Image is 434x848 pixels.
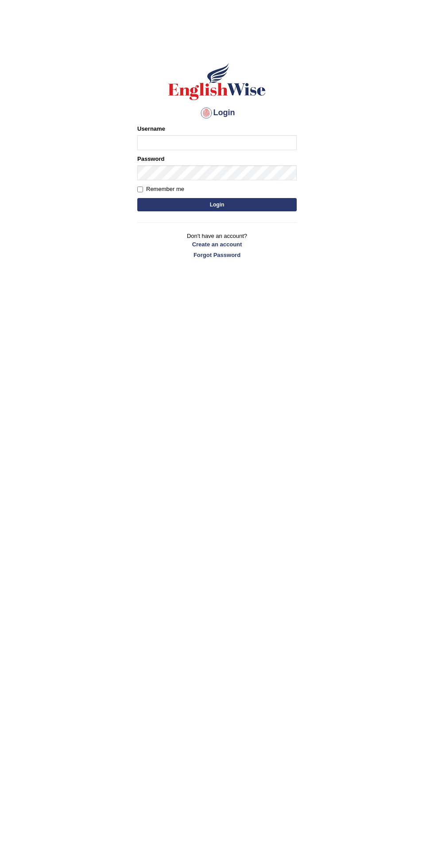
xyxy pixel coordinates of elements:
label: Password [137,155,164,163]
button: Login [137,198,297,211]
label: Remember me [137,185,184,194]
p: Don't have an account? [137,232,297,259]
img: Logo of English Wise sign in for intelligent practice with AI [167,62,267,101]
input: Remember me [137,187,143,192]
label: Username [137,124,165,133]
a: Forgot Password [137,251,297,259]
h4: Login [137,106,297,120]
a: Create an account [137,240,297,249]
